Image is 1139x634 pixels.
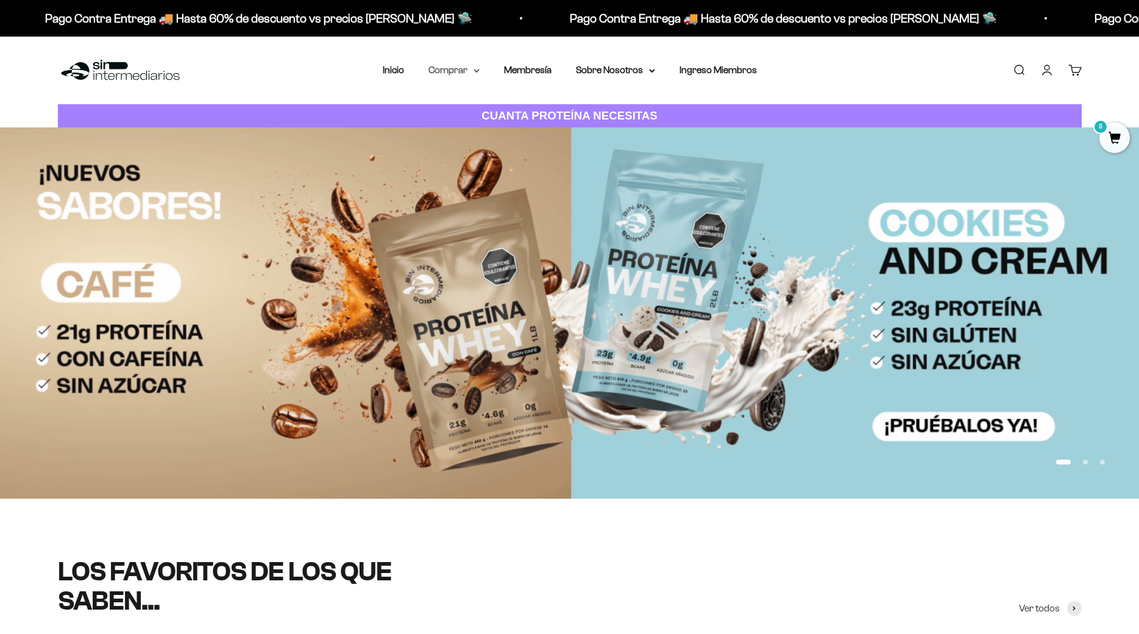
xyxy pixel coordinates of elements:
[1099,132,1130,146] a: 0
[58,104,1082,128] a: CUANTA PROTEÍNA NECESITAS
[1093,119,1108,134] mark: 0
[383,65,404,75] a: Inicio
[58,557,392,616] split-lines: LOS FAVORITOS DE LOS QUE SABEN...
[1019,600,1082,616] a: Ver todos
[1019,600,1060,616] span: Ver todos
[566,9,993,28] p: Pago Contra Entrega 🚚 Hasta 60% de descuento vs precios [PERSON_NAME] 🛸
[481,109,658,122] strong: CUANTA PROTEÍNA NECESITAS
[504,65,552,75] a: Membresía
[428,62,480,78] summary: Comprar
[576,62,655,78] summary: Sobre Nosotros
[679,65,757,75] a: Ingreso Miembros
[41,9,468,28] p: Pago Contra Entrega 🚚 Hasta 60% de descuento vs precios [PERSON_NAME] 🛸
